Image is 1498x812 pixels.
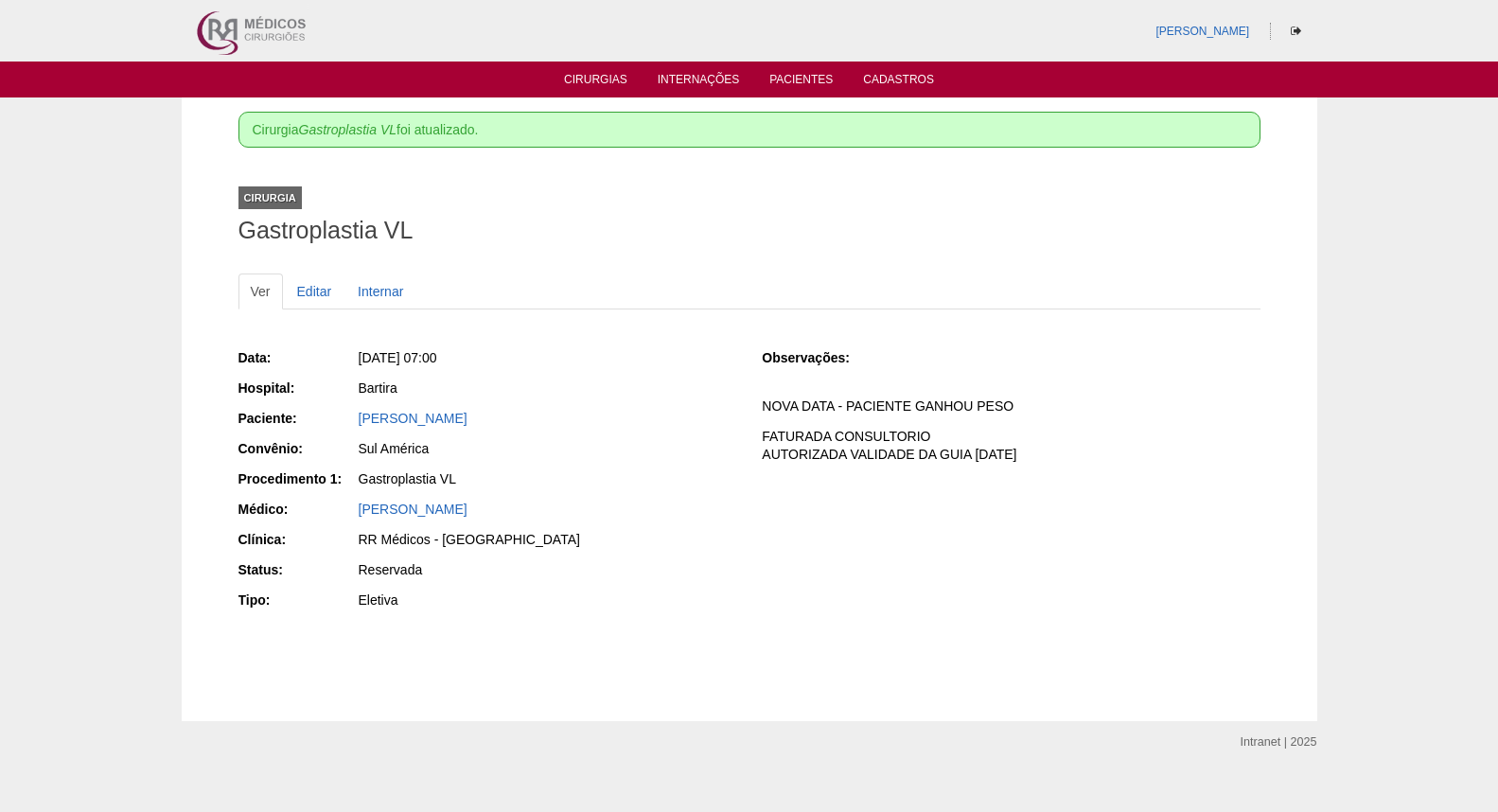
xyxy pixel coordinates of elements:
[359,350,437,365] span: [DATE] 07:00
[238,112,1260,148] div: Cirurgia foi atualizado.
[1155,25,1249,38] a: [PERSON_NAME]
[359,379,736,397] div: Bartira
[359,469,736,488] div: Gastroplastia VL
[238,186,302,209] div: Cirurgia
[359,502,467,517] a: [PERSON_NAME]
[238,379,357,397] div: Hospital:
[762,428,1260,464] p: FATURADA CONSULTORIO AUTORIZADA VALIDADE DA GUIA [DATE]
[1291,26,1301,37] i: Sair
[359,439,736,458] div: Sul América
[238,500,357,519] div: Médico:
[359,560,736,579] div: Reservada
[238,591,357,609] div: Tipo:
[238,219,1260,242] h1: Gastroplastia VL
[345,274,415,309] a: Internar
[863,73,934,92] a: Cadastros
[238,348,357,367] div: Data:
[285,274,344,309] a: Editar
[359,530,736,549] div: RR Médicos - [GEOGRAPHIC_DATA]
[762,397,1260,415] p: NOVA DATA - PACIENTE GANHOU PESO
[238,469,357,488] div: Procedimento 1:
[564,73,627,92] a: Cirurgias
[1241,733,1317,751] div: Intranet | 2025
[359,411,467,426] a: [PERSON_NAME]
[238,560,357,579] div: Status:
[238,439,357,458] div: Convênio:
[238,530,357,549] div: Clínica:
[658,73,740,92] a: Internações
[238,274,283,309] a: Ver
[238,409,357,428] div: Paciente:
[769,73,833,92] a: Pacientes
[299,122,397,137] em: Gastroplastia VL
[762,348,880,367] div: Observações:
[359,591,736,609] div: Eletiva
